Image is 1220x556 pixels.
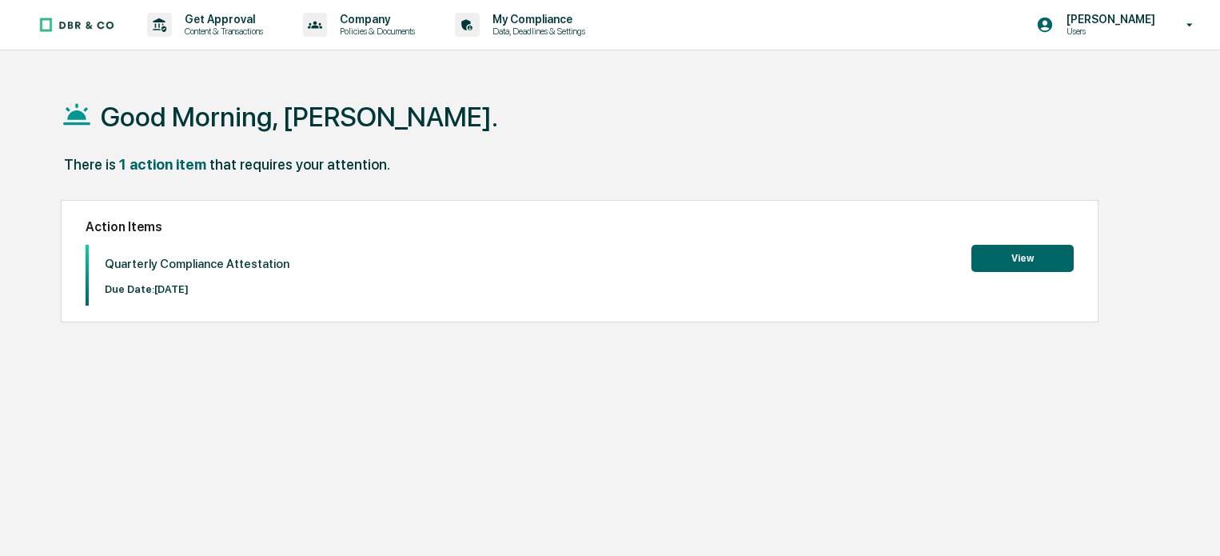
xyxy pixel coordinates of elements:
[105,257,289,271] p: Quarterly Compliance Attestation
[480,26,593,37] p: Data, Deadlines & Settings
[1054,26,1163,37] p: Users
[480,13,593,26] p: My Compliance
[172,26,271,37] p: Content & Transactions
[1054,13,1163,26] p: [PERSON_NAME]
[86,219,1074,234] h2: Action Items
[971,250,1074,265] a: View
[209,156,390,173] div: that requires your attention.
[105,283,289,295] p: Due Date: [DATE]
[327,26,423,37] p: Policies & Documents
[119,156,206,173] div: 1 action item
[38,17,115,33] img: logo
[101,101,498,133] h1: Good Morning, [PERSON_NAME].
[327,13,423,26] p: Company
[64,156,116,173] div: There is
[172,13,271,26] p: Get Approval
[971,245,1074,272] button: View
